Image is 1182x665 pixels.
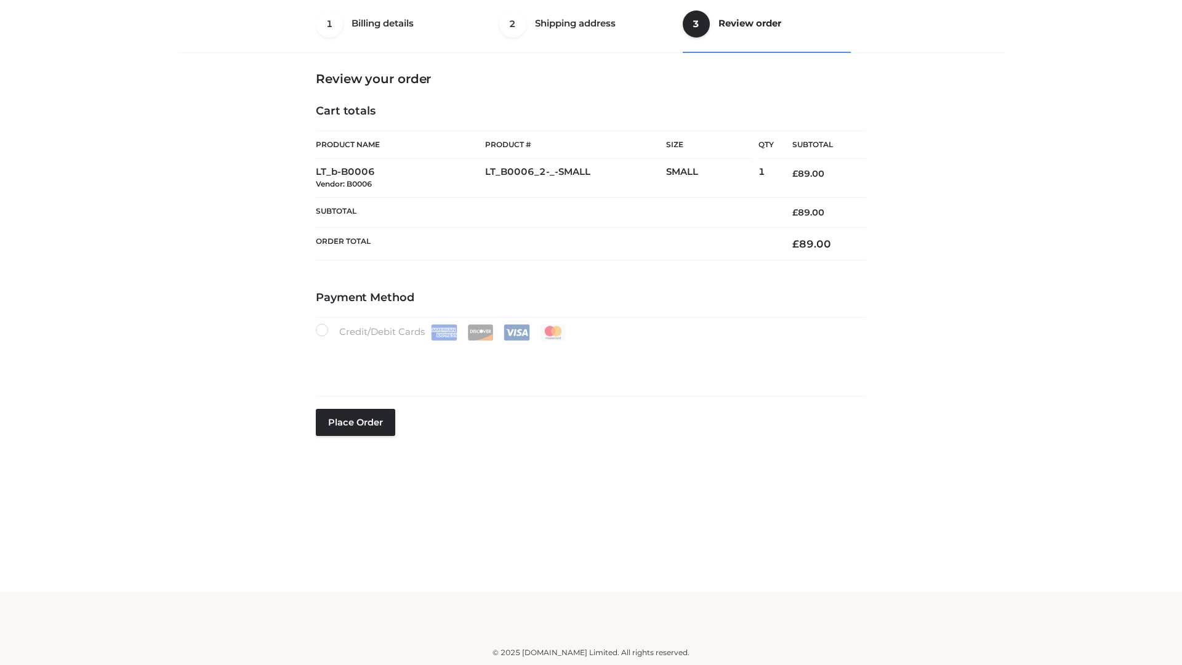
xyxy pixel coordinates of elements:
th: Product # [485,131,666,159]
span: £ [792,207,798,218]
iframe: Secure payment input frame [313,338,864,383]
h4: Payment Method [316,291,866,305]
td: 1 [758,159,774,198]
td: LT_B0006_2-_-SMALL [485,159,666,198]
th: Subtotal [774,131,866,159]
img: Amex [431,324,457,341]
th: Size [666,131,752,159]
h4: Cart totals [316,105,866,118]
bdi: 89.00 [792,207,824,218]
td: LT_b-B0006 [316,159,485,198]
th: Subtotal [316,197,774,227]
button: Place order [316,409,395,436]
div: © 2025 [DOMAIN_NAME] Limited. All rights reserved. [183,647,999,659]
small: Vendor: B0006 [316,179,372,188]
th: Qty [758,131,774,159]
bdi: 89.00 [792,238,831,250]
h3: Review your order [316,71,866,86]
bdi: 89.00 [792,168,824,179]
span: £ [792,168,798,179]
img: Discover [467,324,494,341]
img: Mastercard [540,324,566,341]
th: Product Name [316,131,485,159]
td: SMALL [666,159,758,198]
th: Order Total [316,228,774,260]
label: Credit/Debit Cards [316,324,568,341]
img: Visa [504,324,530,341]
span: £ [792,238,799,250]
